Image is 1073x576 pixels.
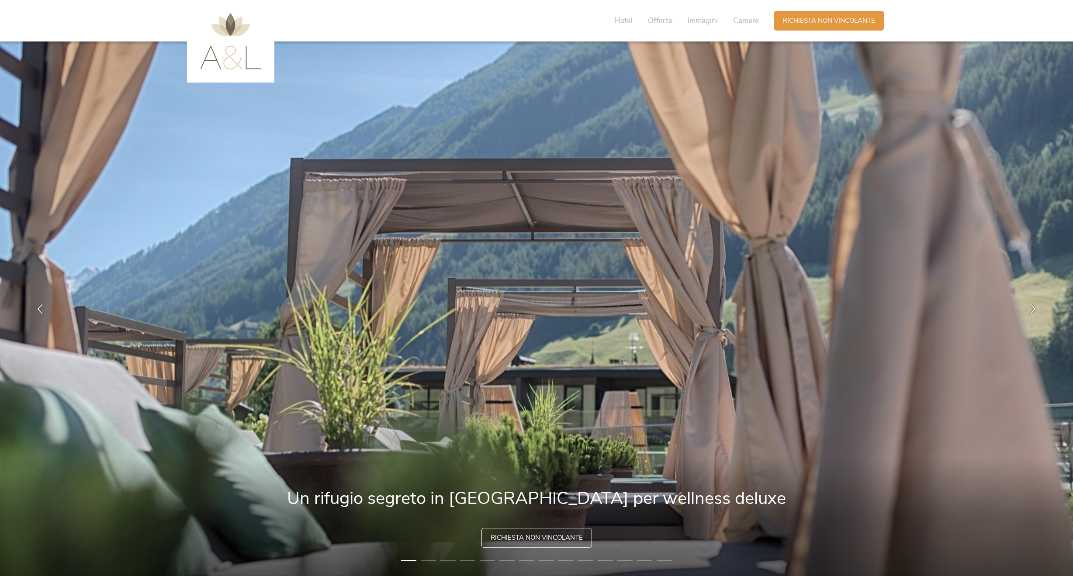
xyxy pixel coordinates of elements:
img: AMONTI & LUNARIS Wellnessresort [200,13,261,69]
span: Camere [733,16,759,26]
span: Hotel [615,16,633,26]
span: Richiesta non vincolante [491,533,583,542]
span: Offerte [648,16,672,26]
span: Richiesta non vincolante [783,16,875,25]
span: Immagini [688,16,718,26]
